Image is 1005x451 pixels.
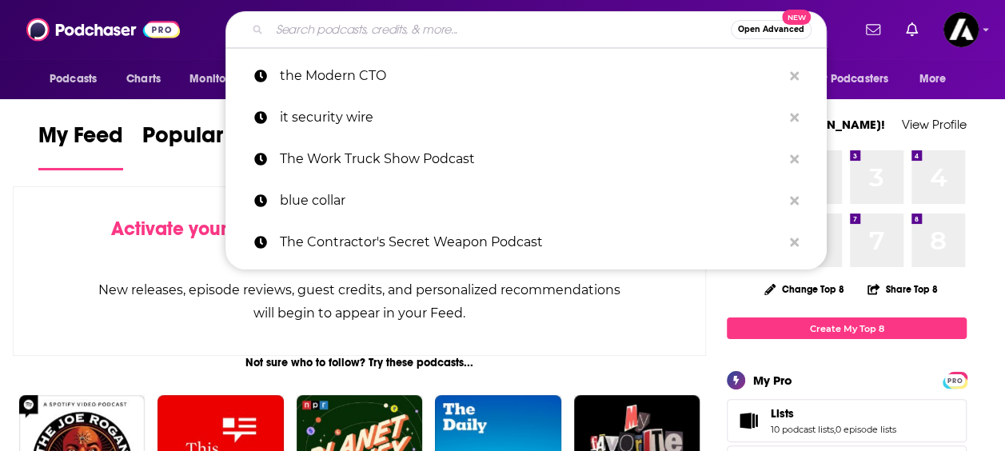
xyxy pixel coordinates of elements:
[94,218,625,264] div: by following Podcasts, Creators, Lists, and other Users!
[142,122,278,170] a: Popular Feed
[38,64,118,94] button: open menu
[899,16,924,43] a: Show notifications dropdown
[38,122,123,158] span: My Feed
[280,180,782,222] p: blue collar
[731,20,812,39] button: Open AdvancedNew
[755,279,854,299] button: Change Top 8
[225,222,827,263] a: The Contractor's Secret Weapon Podcast
[178,64,267,94] button: open menu
[943,12,979,47] button: Show profile menu
[189,68,246,90] span: Monitoring
[225,138,827,180] a: The Work Truck Show Podcast
[908,64,967,94] button: open menu
[50,68,97,90] span: Podcasts
[771,424,834,435] a: 10 podcast lists
[753,373,792,388] div: My Pro
[280,55,782,97] p: the Modern CTO
[225,97,827,138] a: it security wire
[943,12,979,47] img: User Profile
[280,222,782,263] p: The Contractor's Secret Weapon Podcast
[834,424,836,435] span: ,
[771,406,896,421] a: Lists
[919,68,947,90] span: More
[727,317,967,339] a: Create My Top 8
[943,12,979,47] span: Logged in as AxicomUK
[269,17,731,42] input: Search podcasts, credits, & more...
[812,68,888,90] span: For Podcasters
[126,68,161,90] span: Charts
[945,374,964,386] span: PRO
[225,11,827,48] div: Search podcasts, credits, & more...
[142,122,278,158] span: Popular Feed
[26,14,180,45] img: Podchaser - Follow, Share and Rate Podcasts
[801,64,911,94] button: open menu
[280,97,782,138] p: it security wire
[13,356,706,369] div: Not sure who to follow? Try these podcasts...
[859,16,887,43] a: Show notifications dropdown
[836,424,896,435] a: 0 episode lists
[116,64,170,94] a: Charts
[867,273,939,305] button: Share Top 8
[94,278,625,325] div: New releases, episode reviews, guest credits, and personalized recommendations will begin to appe...
[280,138,782,180] p: The Work Truck Show Podcast
[38,122,123,170] a: My Feed
[738,26,804,34] span: Open Advanced
[782,10,811,25] span: New
[732,409,764,432] a: Lists
[225,180,827,222] a: blue collar
[110,217,274,241] span: Activate your Feed
[945,373,964,385] a: PRO
[902,117,967,132] a: View Profile
[727,399,967,442] span: Lists
[225,55,827,97] a: the Modern CTO
[771,406,794,421] span: Lists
